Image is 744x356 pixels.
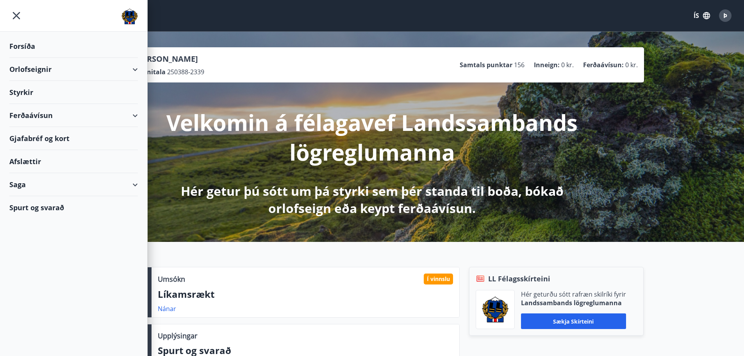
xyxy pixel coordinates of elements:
[424,274,453,284] div: Í vinnslu
[9,81,138,104] div: Styrkir
[9,9,23,23] button: menu
[135,54,204,64] p: [PERSON_NAME]
[167,68,204,76] span: 250388-2339
[158,331,197,341] p: Upplýsingar
[460,61,512,69] p: Samtals punktar
[716,6,735,25] button: Þ
[166,107,578,167] p: Velkomin á félagavef Landssambands lögreglumanna
[625,61,638,69] span: 0 kr.
[158,304,176,313] a: Nánar
[9,196,138,219] div: Spurt og svarað
[9,104,138,127] div: Ferðaávísun
[534,61,560,69] p: Inneign :
[561,61,574,69] span: 0 kr.
[521,299,626,307] p: Landssambands lögreglumanna
[583,61,624,69] p: Ferðaávísun :
[723,11,727,20] span: Þ
[9,58,138,81] div: Orlofseignir
[121,9,138,24] img: union_logo
[166,182,578,217] p: Hér getur þú sótt um þá styrki sem þér standa til boða, bókað orlofseign eða keypt ferðaávísun.
[521,290,626,299] p: Hér geturðu sótt rafræn skilríki fyrir
[9,150,138,173] div: Afslættir
[158,288,453,301] p: Líkamsrækt
[482,297,508,322] img: 1cqKbADZNYZ4wXUG0EC2JmCwhQh0Y6EN22Kw4FTY.png
[514,61,525,69] span: 156
[135,68,166,76] p: Kennitala
[488,274,550,284] span: LL Félagsskírteini
[521,313,626,329] button: Sækja skírteini
[9,173,138,196] div: Saga
[9,35,138,58] div: Forsíða
[9,127,138,150] div: Gjafabréf og kort
[158,274,185,284] p: Umsókn
[689,9,714,23] button: ÍS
